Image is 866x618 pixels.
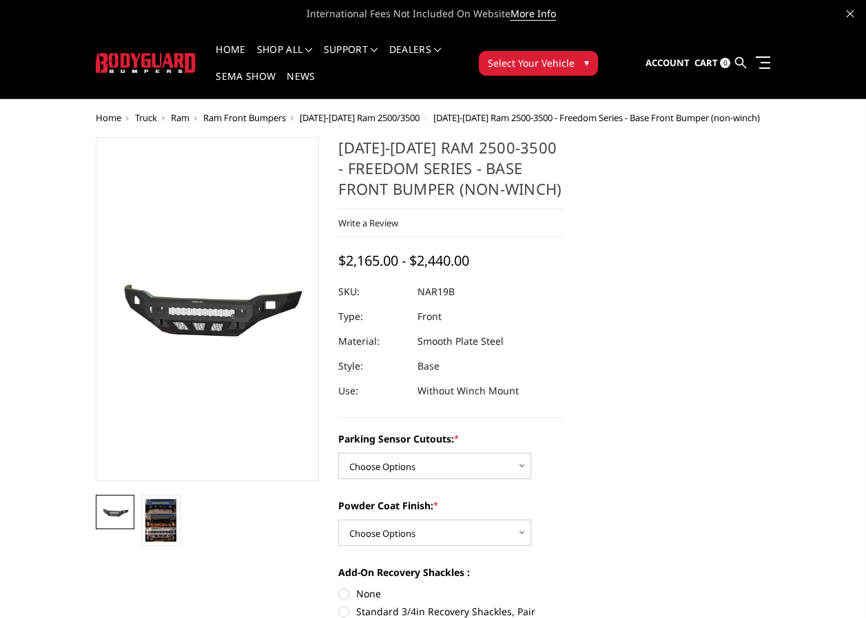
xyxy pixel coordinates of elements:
[338,304,407,329] dt: Type:
[417,279,455,304] dd: NAR19B
[479,51,598,76] button: Select Your Vehicle
[511,7,556,21] a: More Info
[145,499,176,542] img: 2019-2025 Ram 2500-3500 - Freedom Series - Base Front Bumper (non-winch)
[338,137,562,209] h1: [DATE]-[DATE] Ram 2500-3500 - Freedom Series - Base Front Bumper (non-winch)
[338,251,469,270] span: $2,165.00 - $2,440.00
[338,431,562,446] label: Parking Sensor Cutouts:
[96,53,197,73] img: BODYGUARD BUMPERS
[338,354,407,379] dt: Style:
[694,45,730,82] a: Cart 0
[96,137,320,481] a: 2019-2025 Ram 2500-3500 - Freedom Series - Base Front Bumper (non-winch)
[417,329,504,354] dd: Smooth Plate Steel
[338,217,398,229] a: Write a Review
[720,58,730,68] span: 0
[324,45,378,72] a: Support
[417,304,442,329] dd: Front
[338,498,562,513] label: Powder Coat Finish:
[584,55,589,70] span: ▾
[389,45,442,72] a: Dealers
[646,45,690,82] a: Account
[171,111,189,124] a: Ram
[338,586,562,601] label: None
[417,379,519,403] dd: Without Winch Mount
[300,111,420,124] a: [DATE]-[DATE] Ram 2500/3500
[257,45,313,72] a: shop all
[135,111,157,124] a: Truck
[338,279,407,304] dt: SKU:
[100,505,131,520] img: 2019-2025 Ram 2500-3500 - Freedom Series - Base Front Bumper (non-winch)
[488,56,575,70] span: Select Your Vehicle
[417,354,440,379] dd: Base
[203,111,286,124] a: Ram Front Bumpers
[100,259,316,359] img: 2019-2025 Ram 2500-3500 - Freedom Series - Base Front Bumper (non-winch)
[96,111,121,124] a: Home
[338,565,562,579] label: Add-On Recovery Shackles :
[646,56,690,69] span: Account
[433,111,760,124] span: [DATE]-[DATE] Ram 2500-3500 - Freedom Series - Base Front Bumper (non-winch)
[287,72,315,98] a: News
[338,379,407,403] dt: Use:
[216,45,245,72] a: Home
[338,329,407,354] dt: Material:
[216,72,276,98] a: SEMA Show
[694,56,718,69] span: Cart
